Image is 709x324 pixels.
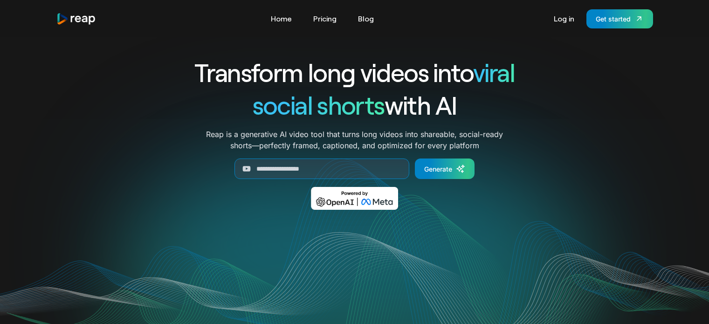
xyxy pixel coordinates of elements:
[266,11,296,26] a: Home
[161,159,549,179] form: Generate Form
[56,13,96,25] a: home
[309,11,341,26] a: Pricing
[473,57,515,87] span: viral
[415,159,475,179] a: Generate
[161,89,549,121] h1: with AI
[586,9,653,28] a: Get started
[311,187,398,210] img: Powered by OpenAI & Meta
[253,90,385,120] span: social shorts
[161,56,549,89] h1: Transform long videos into
[353,11,379,26] a: Blog
[424,164,452,174] div: Generate
[206,129,503,151] p: Reap is a generative AI video tool that turns long videos into shareable, social-ready shorts—per...
[549,11,579,26] a: Log in
[596,14,631,24] div: Get started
